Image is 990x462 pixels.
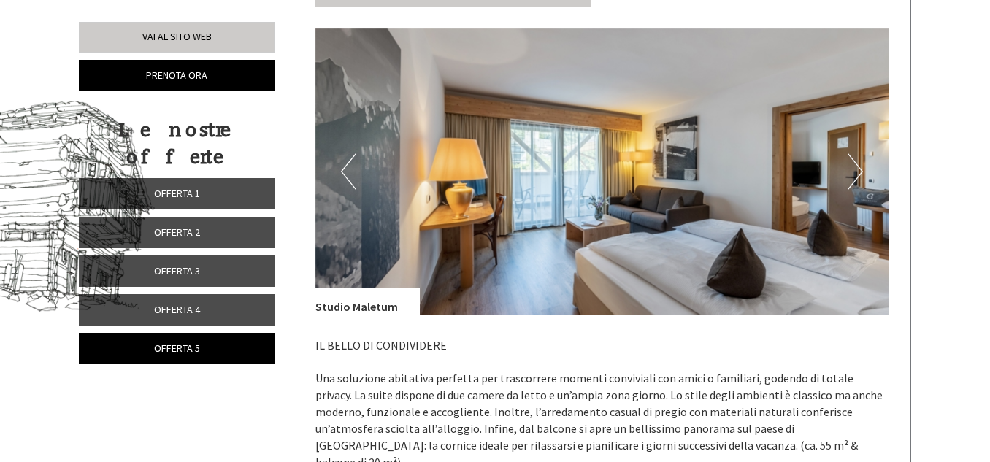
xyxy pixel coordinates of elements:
[154,303,200,316] span: Offerta 4
[154,187,200,200] span: Offerta 1
[341,153,356,190] button: Previous
[315,28,889,315] img: image
[154,226,200,239] span: Offerta 2
[315,288,420,315] div: Studio Maletum
[848,153,863,190] button: Next
[79,22,275,53] a: Vai al sito web
[79,117,270,171] div: Le nostre offerte
[154,342,200,355] span: Offerta 5
[79,60,275,91] a: Prenota ora
[154,264,200,277] span: Offerta 3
